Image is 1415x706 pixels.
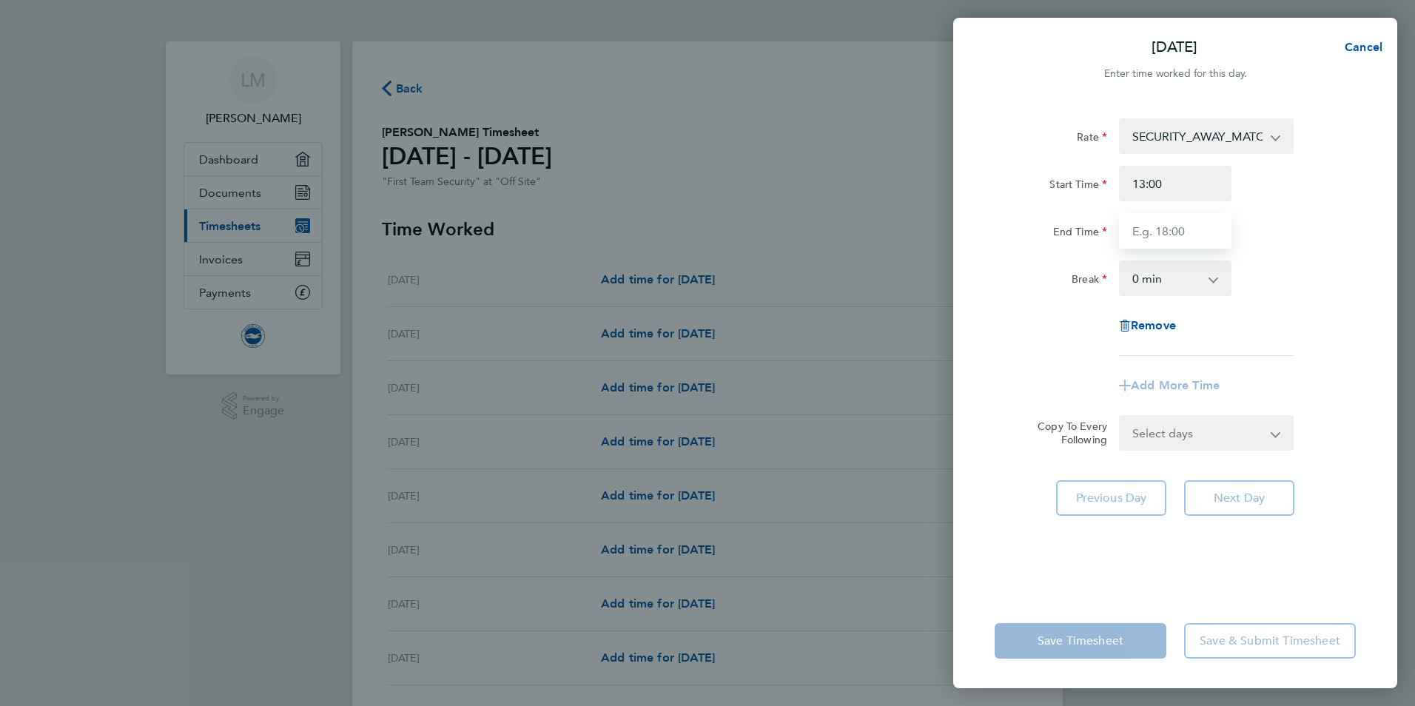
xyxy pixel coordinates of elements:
label: Break [1072,272,1107,290]
label: End Time [1053,225,1107,243]
button: Cancel [1321,33,1397,62]
label: Copy To Every Following [1026,420,1107,446]
label: Rate [1077,130,1107,148]
span: Remove [1131,318,1176,332]
span: Cancel [1340,40,1382,54]
div: Enter time worked for this day. [953,65,1397,83]
input: E.g. 18:00 [1119,213,1231,249]
p: [DATE] [1152,37,1197,58]
label: Start Time [1049,178,1107,195]
input: E.g. 08:00 [1119,166,1231,201]
button: Remove [1119,320,1176,332]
